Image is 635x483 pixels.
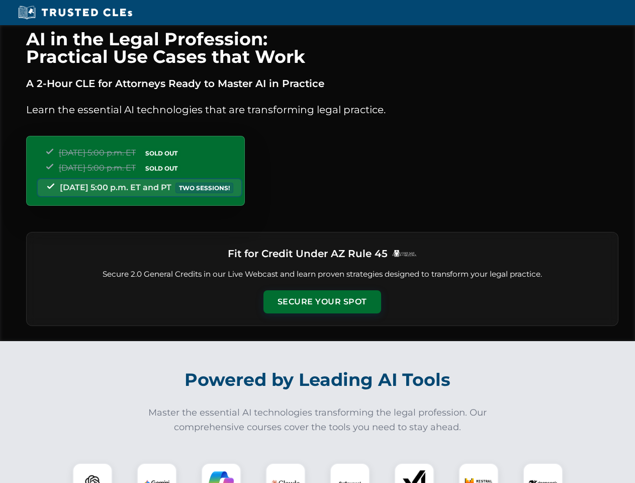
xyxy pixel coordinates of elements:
[26,30,618,65] h1: AI in the Legal Profession: Practical Use Cases that Work
[142,406,494,435] p: Master the essential AI technologies transforming the legal profession. Our comprehensive courses...
[59,148,136,157] span: [DATE] 5:00 p.m. ET
[26,102,618,118] p: Learn the essential AI technologies that are transforming legal practice.
[392,250,417,257] img: Logo
[142,163,181,174] span: SOLD OUT
[15,5,135,20] img: Trusted CLEs
[26,75,618,92] p: A 2-Hour CLE for Attorneys Ready to Master AI in Practice
[39,269,606,280] p: Secure 2.0 General Credits in our Live Webcast and learn proven strategies designed to transform ...
[39,362,596,397] h2: Powered by Leading AI Tools
[228,245,388,263] h3: Fit for Credit Under AZ Rule 45
[142,148,181,158] span: SOLD OUT
[263,290,381,313] button: Secure Your Spot
[59,163,136,173] span: [DATE] 5:00 p.m. ET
